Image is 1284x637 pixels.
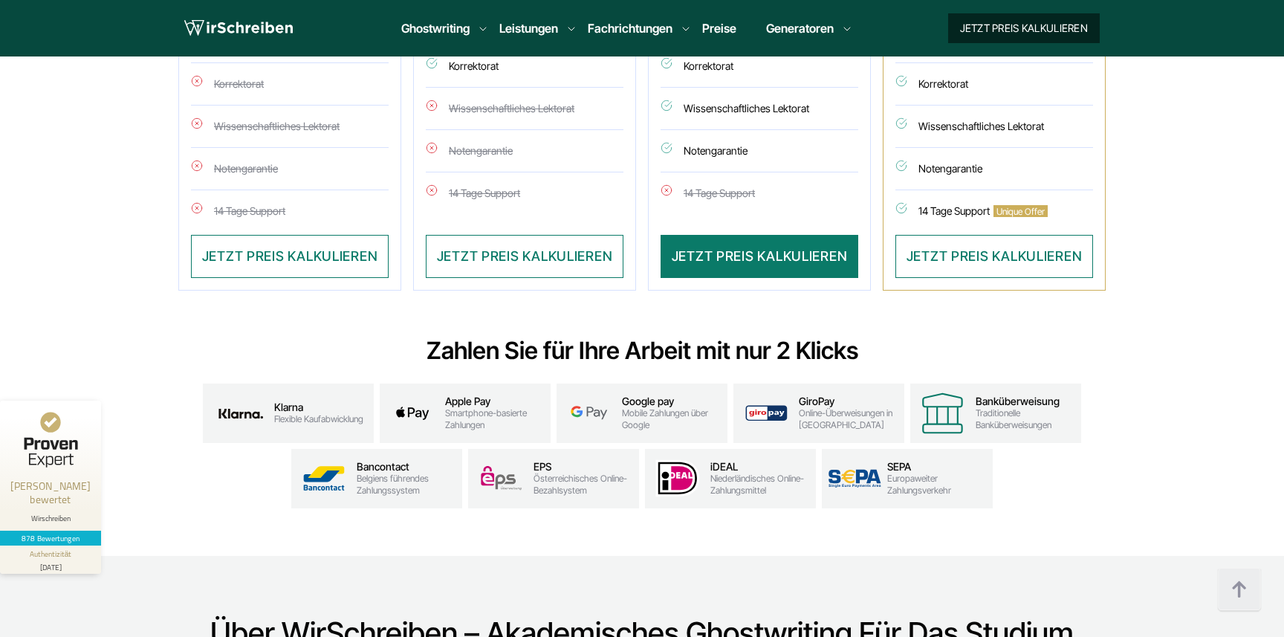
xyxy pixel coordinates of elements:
[895,190,1093,235] li: 14 Tage Support
[976,407,1075,431] span: Traditionelle Banküberweisungen
[895,235,1093,278] button: JETZT PREIS KALKULIEREN
[426,45,623,88] li: Korrektorat
[562,395,616,430] img: Google pay
[739,395,793,430] img: GiroPay
[357,473,456,497] span: Belgiens führendes Zahlungssystem
[184,17,293,39] img: logo wirschreiben
[622,407,722,431] span: Mobile Zahlungen über Google
[426,235,623,278] button: JETZT PREIS KALKULIEREN
[895,148,1093,190] li: Notengarantie
[474,461,528,496] img: EPS
[993,205,1048,217] span: Unique Offer
[948,13,1100,43] button: Jetzt Preis kalkulieren
[426,172,623,217] li: 14 Tage Support
[916,387,970,439] img: Banküberweisung
[895,106,1093,148] li: Wissenschaftliches Lektorat
[191,63,389,106] li: Korrektorat
[661,45,858,88] li: Korrektorat
[702,21,736,36] a: Preise
[357,461,456,473] span: Bancontact
[895,63,1093,106] li: Korrektorat
[622,395,722,407] span: Google pay
[499,19,558,37] a: Leistungen
[651,456,704,502] img: iDEAL
[710,461,810,473] span: iDEAL
[828,469,881,488] img: SEPA
[184,336,1100,366] div: Zahlen Sie für Ihre Arbeit mit nur 2 Klicks
[191,106,389,148] li: Wissenschaftliches Lektorat
[799,395,898,407] span: GiroPay
[445,407,545,431] span: Smartphone-basierte Zahlungen
[661,235,858,278] button: JETZT PREIS KALKULIEREN
[534,461,633,473] span: EPS
[534,473,633,497] span: Österreichisches Online-Bezahlsystem
[976,395,1075,407] span: Banküberweisung
[401,19,470,37] a: Ghostwriting
[766,19,834,37] a: Generatoren
[887,461,987,473] span: SEPA
[6,560,95,571] div: [DATE]
[661,88,858,130] li: Wissenschaftliches Lektorat
[274,401,363,413] span: Klarna
[887,473,987,497] span: Europaweiter Zahlungsverkehr
[191,190,389,235] li: 14 Tage Support
[661,130,858,172] li: Notengarantie
[191,235,389,278] button: JETZT PREIS KALKULIEREN
[297,461,351,497] img: Bancontact
[386,395,439,430] img: Apple Pay
[661,172,858,217] li: 14 Tage Support
[799,407,898,431] span: Online-Überweisungen in [GEOGRAPHIC_DATA]
[214,395,268,431] img: Klarna
[426,88,623,130] li: Wissenschaftliches Lektorat
[274,413,363,425] span: Flexible Kaufabwicklung
[191,148,389,190] li: Notengarantie
[445,395,545,407] span: Apple Pay
[710,473,810,497] span: Niederländisches Online-Zahlungsmittel
[30,549,72,560] div: Authentizität
[6,514,95,523] div: Wirschreiben
[1217,568,1262,612] img: button top
[588,19,672,37] a: Fachrichtungen
[426,130,623,172] li: Notengarantie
